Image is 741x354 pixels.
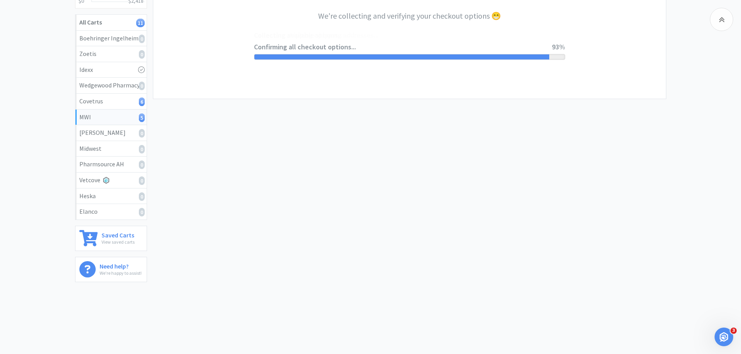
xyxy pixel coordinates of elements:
a: Wedgewood Pharmacy0 [75,78,147,94]
a: Heska0 [75,188,147,204]
i: 0 [139,208,145,216]
h6: Need help? [100,261,142,269]
div: Pharmsource AH [79,159,143,169]
a: Idexx [75,62,147,78]
i: 6 [139,98,145,106]
strong: All Carts [79,18,102,26]
div: Midwest [79,144,143,154]
i: 0 [139,129,145,138]
span: 3 [730,328,737,334]
i: 0 [139,82,145,90]
div: Covetrus [79,96,143,106]
div: Vetcove [79,175,143,185]
p: View saved carts [102,238,135,246]
div: Wedgewood Pharmacy [79,80,143,91]
a: All Carts11 [75,15,147,31]
i: 0 [139,35,145,43]
i: 11 [136,19,145,27]
span: 93% [552,42,565,51]
div: Idexx [79,65,143,75]
div: [PERSON_NAME] [79,128,143,138]
a: Saved CartsView saved carts [75,226,147,251]
div: Elanco [79,207,143,217]
i: 0 [139,160,145,169]
i: 0 [139,145,145,153]
a: Vetcove0 [75,173,147,188]
a: Covetrus6 [75,94,147,110]
a: MWI5 [75,110,147,126]
a: Boehringer Ingelheim0 [75,31,147,47]
span: Collecting shipping options... [254,30,552,41]
div: Zoetis [79,49,143,59]
i: 5 [139,113,145,122]
a: Zoetis0 [75,46,147,62]
div: Boehringer Ingelheim [79,33,143,44]
i: 0 [139,50,145,59]
div: MWI [79,112,143,122]
iframe: Intercom live chat [715,328,733,346]
h6: Saved Carts [102,230,135,238]
p: We're happy to assist! [100,269,142,277]
h3: We're collecting and verifying your checkout options 😁 [254,10,565,22]
a: Pharmsource AH0 [75,157,147,173]
a: Elanco0 [75,204,147,220]
a: Midwest0 [75,141,147,157]
i: 0 [139,176,145,185]
a: [PERSON_NAME]0 [75,125,147,141]
span: Confirming all checkout options... [254,42,552,53]
i: 0 [139,192,145,201]
div: Heska [79,191,143,201]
